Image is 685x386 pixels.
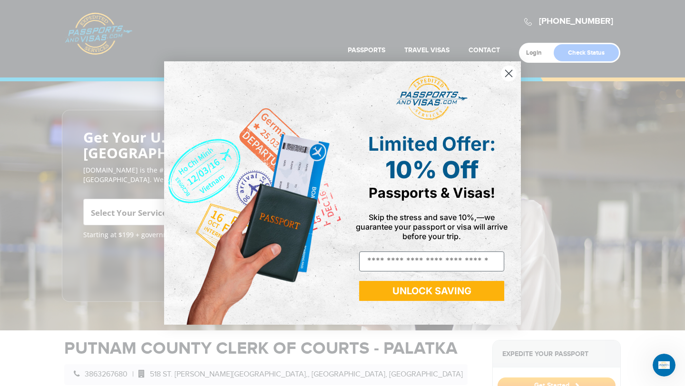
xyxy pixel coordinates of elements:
button: UNLOCK SAVING [359,281,504,301]
span: 10% Off [385,155,479,184]
span: Skip the stress and save 10%,—we guarantee your passport or visa will arrive before your trip. [356,212,508,241]
button: Close dialog [500,65,517,82]
span: Limited Offer: [368,132,496,155]
img: passports and visas [396,76,468,120]
span: Passports & Visas! [369,184,495,201]
iframe: Intercom live chat [653,354,675,376]
img: de9cda0d-0715-46ca-9a25-073762a91ba7.png [164,61,342,324]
